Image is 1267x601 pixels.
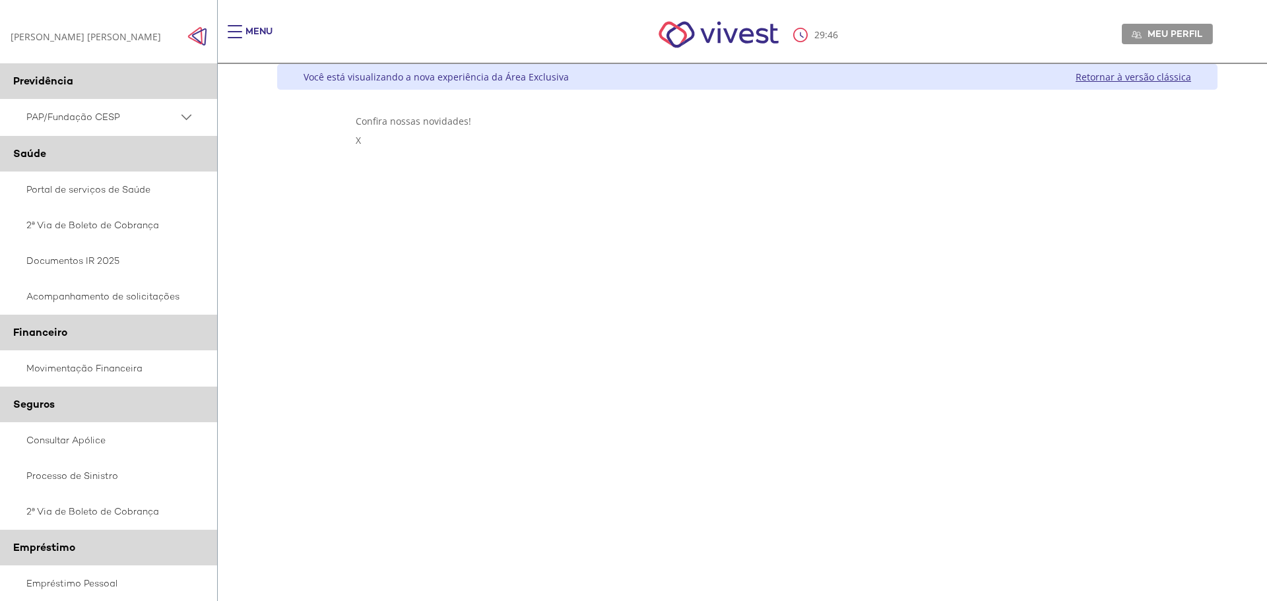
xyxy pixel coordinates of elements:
[245,25,273,51] div: Menu
[304,71,569,83] div: Você está visualizando a nova experiência da Área Exclusiva
[814,28,825,41] span: 29
[13,540,75,554] span: Empréstimo
[13,397,55,411] span: Seguros
[1132,30,1142,40] img: Meu perfil
[793,28,841,42] div: :
[267,64,1218,601] div: Vivest
[13,325,67,339] span: Financeiro
[828,28,838,41] span: 46
[1122,24,1213,44] a: Meu perfil
[13,146,46,160] span: Saúde
[187,26,207,46] img: Fechar menu
[13,74,73,88] span: Previdência
[187,26,207,46] span: Click to close side navigation.
[356,115,1140,127] div: Confira nossas novidades!
[1148,28,1202,40] span: Meu perfil
[26,109,178,125] span: PAP/Fundação CESP
[11,30,161,43] div: [PERSON_NAME] [PERSON_NAME]
[356,134,361,146] span: X
[644,7,794,63] img: Vivest
[1076,71,1191,83] a: Retornar à versão clássica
